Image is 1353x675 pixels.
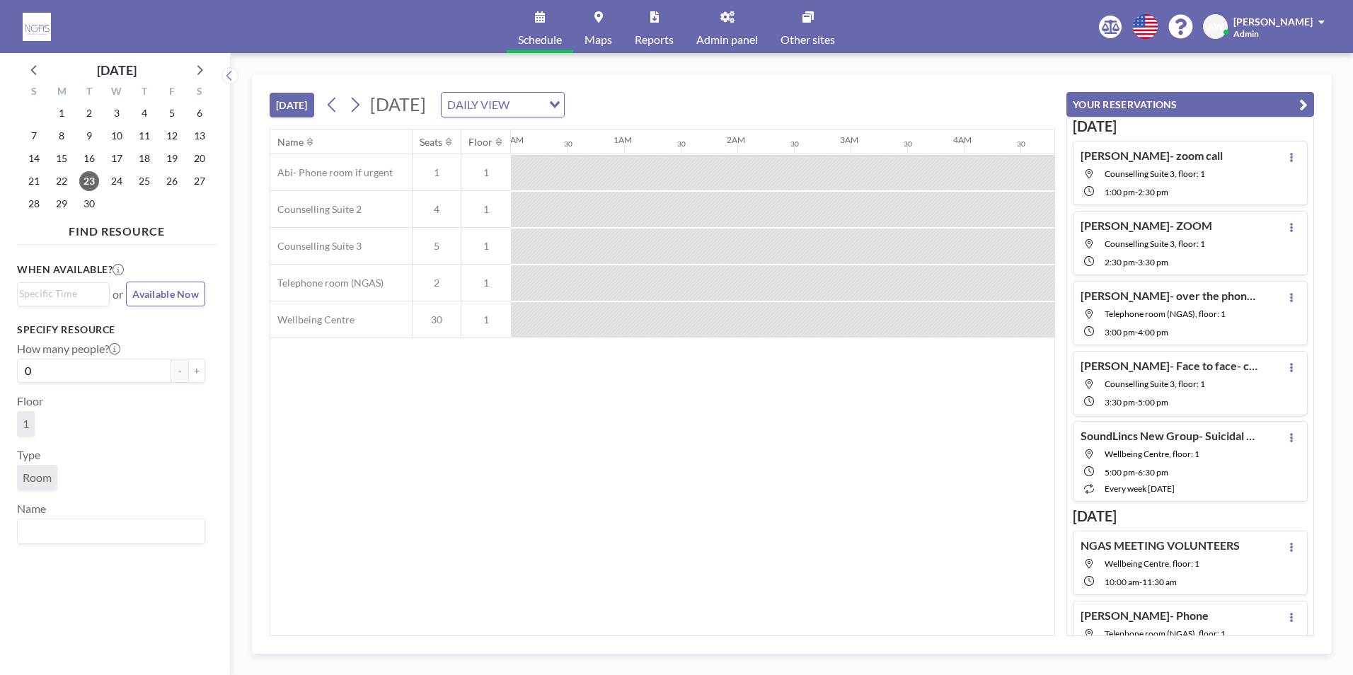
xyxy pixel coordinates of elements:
[461,277,511,289] span: 1
[52,103,71,123] span: Monday, September 1, 2025
[18,283,109,304] div: Search for option
[1138,187,1168,197] span: 2:30 PM
[171,359,188,383] button: -
[1105,308,1226,319] span: Telephone room (NGAS), floor: 1
[17,502,46,516] label: Name
[190,171,209,191] span: Saturday, September 27, 2025
[270,93,314,117] button: [DATE]
[1073,117,1308,135] h3: [DATE]
[1138,467,1168,478] span: 6:30 PM
[564,139,572,149] div: 30
[1081,289,1257,303] h4: [PERSON_NAME]- over the phone- [PERSON_NAME]
[134,126,154,146] span: Thursday, September 11, 2025
[1135,257,1138,267] span: -
[514,96,541,114] input: Search for option
[188,359,205,383] button: +
[162,103,182,123] span: Friday, September 5, 2025
[162,171,182,191] span: Friday, September 26, 2025
[1081,219,1212,233] h4: [PERSON_NAME]- ZOOM
[17,448,40,462] label: Type
[79,194,99,214] span: Tuesday, September 30, 2025
[126,282,205,306] button: Available Now
[413,166,461,179] span: 1
[190,103,209,123] span: Saturday, September 6, 2025
[277,136,304,149] div: Name
[132,288,199,300] span: Available Now
[97,60,137,80] div: [DATE]
[17,394,43,408] label: Floor
[1142,577,1177,587] span: 11:30 AM
[107,149,127,168] span: Wednesday, September 17, 2025
[585,34,612,45] span: Maps
[17,219,217,238] h4: FIND RESOURCE
[52,194,71,214] span: Monday, September 29, 2025
[1105,628,1226,639] span: Telephone room (NGAS), floor: 1
[23,471,52,485] span: Room
[1105,467,1135,478] span: 5:00 PM
[270,166,393,179] span: Abi- Phone room if urgent
[1139,577,1142,587] span: -
[614,134,632,145] div: 1AM
[1105,449,1199,459] span: Wellbeing Centre, floor: 1
[17,342,120,356] label: How many people?
[23,417,29,431] span: 1
[79,171,99,191] span: Tuesday, September 23, 2025
[134,149,154,168] span: Thursday, September 18, 2025
[107,171,127,191] span: Wednesday, September 24, 2025
[1081,608,1209,623] h4: [PERSON_NAME]- Phone
[23,13,51,41] img: organization-logo
[130,83,158,102] div: T
[953,134,972,145] div: 4AM
[162,149,182,168] span: Friday, September 19, 2025
[1135,397,1138,408] span: -
[1066,92,1314,117] button: YOUR RESERVATIONS
[1207,21,1224,33] span: AW
[413,313,461,326] span: 30
[1105,168,1205,179] span: Counselling Suite 3, floor: 1
[52,171,71,191] span: Monday, September 22, 2025
[1138,327,1168,337] span: 4:00 PM
[442,93,564,117] div: Search for option
[18,519,205,543] div: Search for option
[1081,429,1257,443] h4: SoundLincs New Group- Suicidal support
[185,83,213,102] div: S
[158,83,185,102] div: F
[24,194,44,214] span: Sunday, September 28, 2025
[1105,379,1205,389] span: Counselling Suite 3, floor: 1
[1233,16,1313,28] span: [PERSON_NAME]
[76,83,103,102] div: T
[162,126,182,146] span: Friday, September 12, 2025
[1081,359,1257,373] h4: [PERSON_NAME]- Face to face- counselling
[270,240,362,253] span: Counselling Suite 3
[79,149,99,168] span: Tuesday, September 16, 2025
[413,240,461,253] span: 5
[1105,397,1135,408] span: 3:30 PM
[1105,558,1199,569] span: Wellbeing Centre, floor: 1
[107,126,127,146] span: Wednesday, September 10, 2025
[1135,467,1138,478] span: -
[270,277,384,289] span: Telephone room (NGAS)
[677,139,686,149] div: 30
[1105,257,1135,267] span: 2:30 PM
[19,286,101,301] input: Search for option
[270,313,355,326] span: Wellbeing Centre
[904,139,912,149] div: 30
[1135,187,1138,197] span: -
[413,203,461,216] span: 4
[113,287,123,301] span: or
[17,323,205,336] h3: Specify resource
[79,103,99,123] span: Tuesday, September 2, 2025
[134,171,154,191] span: Thursday, September 25, 2025
[461,203,511,216] span: 1
[24,171,44,191] span: Sunday, September 21, 2025
[518,34,562,45] span: Schedule
[461,240,511,253] span: 1
[190,149,209,168] span: Saturday, September 20, 2025
[461,313,511,326] span: 1
[103,83,131,102] div: W
[1105,483,1175,494] span: every week [DATE]
[1233,28,1259,39] span: Admin
[727,134,745,145] div: 2AM
[1073,507,1308,525] h3: [DATE]
[1138,397,1168,408] span: 5:00 PM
